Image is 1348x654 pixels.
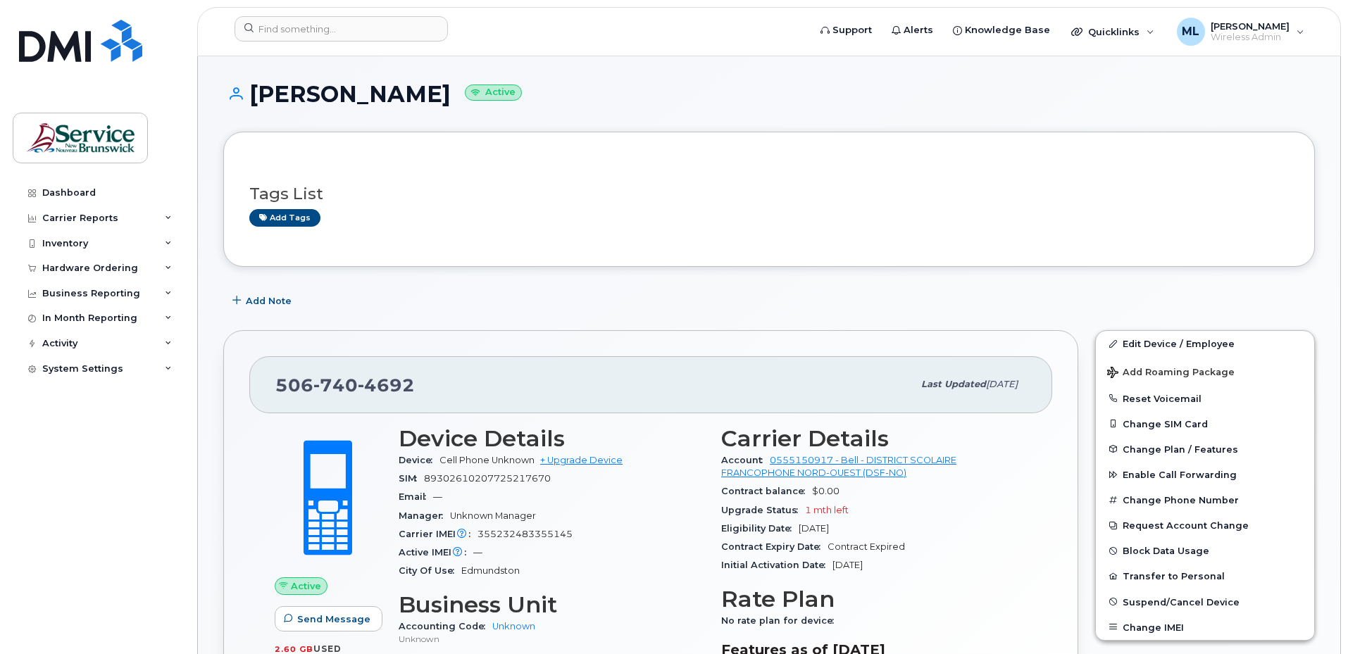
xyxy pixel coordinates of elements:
span: Unknown Manager [450,510,536,521]
span: City Of Use [399,565,461,576]
span: Send Message [297,612,370,626]
a: 0555150917 - Bell - DISTRICT SCOLAIRE FRANCOPHONE NORD-OUEST (DSF-NO) [721,455,956,478]
a: Unknown [492,621,535,631]
span: No rate plan for device [721,615,841,626]
span: [DATE] [986,379,1018,389]
span: Last updated [921,379,986,389]
button: Request Account Change [1096,512,1314,538]
span: Carrier IMEI [399,529,478,539]
h3: Business Unit [399,592,704,617]
span: 1 mth left [805,505,849,515]
span: 355232483355145 [478,529,573,539]
span: $0.00 [812,486,840,496]
button: Block Data Usage [1096,538,1314,563]
button: Add Note [223,288,304,313]
h3: Carrier Details [721,426,1027,451]
span: [DATE] [832,560,863,570]
button: Transfer to Personal [1096,563,1314,589]
button: Send Message [275,606,382,631]
span: Upgrade Status [721,505,805,515]
a: Edit Device / Employee [1096,331,1314,356]
span: [DATE] [799,523,829,534]
span: used [313,643,342,654]
span: Enable Call Forwarding [1123,470,1237,480]
span: Contract balance [721,486,812,496]
span: Accounting Code [399,621,492,631]
span: Active [291,579,321,593]
button: Change IMEI [1096,615,1314,640]
span: Active IMEI [399,547,473,558]
button: Enable Call Forwarding [1096,462,1314,487]
a: + Upgrade Device [540,455,623,465]
p: Unknown [399,633,704,645]
span: Add Note [246,294,292,308]
span: Account [721,455,770,465]
span: Cell Phone Unknown [439,455,535,465]
span: Contract Expired [828,541,905,552]
button: Change SIM Card [1096,411,1314,436]
span: — [473,547,482,558]
h3: Rate Plan [721,586,1027,612]
h3: Device Details [399,426,704,451]
span: 2.60 GB [275,644,313,654]
small: Active [465,84,522,101]
span: Eligibility Date [721,523,799,534]
span: Edmundston [461,565,520,576]
span: Initial Activation Date [721,560,832,570]
button: Add Roaming Package [1096,357,1314,386]
span: Suspend/Cancel Device [1123,596,1240,607]
button: Suspend/Cancel Device [1096,589,1314,615]
span: SIM [399,473,424,484]
a: Add tags [249,209,320,227]
span: Add Roaming Package [1107,367,1235,380]
span: 506 [275,375,415,396]
span: Email [399,491,433,502]
span: Device [399,455,439,465]
button: Reset Voicemail [1096,386,1314,411]
button: Change Phone Number [1096,487,1314,512]
span: — [433,491,442,502]
span: 4692 [358,375,415,396]
span: 89302610207725217670 [424,473,551,484]
button: Change Plan / Features [1096,436,1314,462]
span: 740 [313,375,358,396]
h1: [PERSON_NAME] [223,82,1315,106]
span: Manager [399,510,450,521]
span: Change Plan / Features [1123,444,1238,454]
span: Contract Expiry Date [721,541,828,552]
h3: Tags List [249,185,1289,203]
